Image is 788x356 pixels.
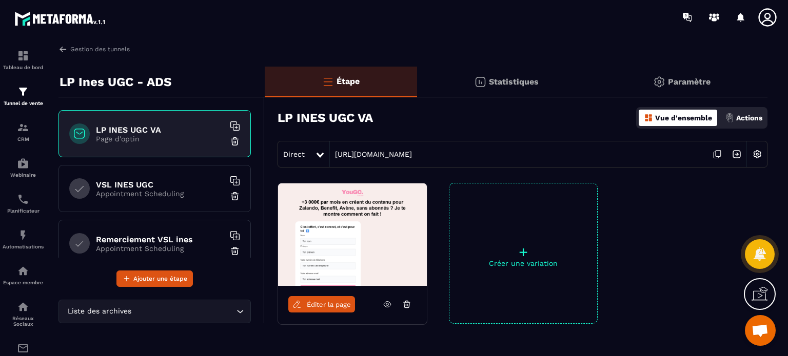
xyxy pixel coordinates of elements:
[65,306,133,317] span: Liste des archives
[653,76,665,88] img: setting-gr.5f69749f.svg
[17,265,29,277] img: automations
[337,76,360,86] p: Étape
[727,144,746,164] img: arrow-next.bcc2205e.svg
[278,111,373,125] h3: LP INES UGC VA
[288,296,355,312] a: Éditer la page
[725,113,734,122] img: actions.d6e523a2.png
[96,125,224,135] h6: LP INES UGC VA
[3,42,44,78] a: formationformationTableau de bord
[644,113,653,122] img: dashboard-orange.40269519.svg
[3,293,44,334] a: social-networksocial-networkRéseaux Sociaux
[17,157,29,170] img: automations
[96,190,224,198] p: Appointment Scheduling
[3,150,44,185] a: automationsautomationsWebinaire
[17,301,29,313] img: social-network
[449,245,597,259] p: +
[17,193,29,205] img: scheduler
[3,65,44,70] p: Tableau de bord
[96,135,224,143] p: Page d'optin
[283,150,305,158] span: Direct
[58,45,130,54] a: Gestion des tunnels
[322,75,334,88] img: bars-o.4a397970.svg
[736,114,762,122] p: Actions
[474,76,486,88] img: stats.20deebd0.svg
[3,257,44,293] a: automationsautomationsEspace membre
[96,180,224,190] h6: VSL INES UGC
[3,100,44,106] p: Tunnel de vente
[747,144,767,164] img: setting-w.858f3a88.svg
[449,259,597,267] p: Créer une variation
[14,9,107,28] img: logo
[230,246,240,256] img: trash
[96,235,224,244] h6: Remerciement VSL ines
[17,342,29,354] img: email
[58,45,68,54] img: arrow
[3,221,44,257] a: automationsautomationsAutomatisations
[3,172,44,178] p: Webinaire
[668,77,711,87] p: Paramètre
[116,270,193,287] button: Ajouter une étape
[58,300,251,323] div: Search for option
[60,72,171,92] p: LP Ines UGC - ADS
[3,316,44,327] p: Réseaux Sociaux
[3,78,44,114] a: formationformationTunnel de vente
[3,208,44,214] p: Planificateur
[230,191,240,201] img: trash
[133,306,234,317] input: Search for option
[489,77,539,87] p: Statistiques
[17,50,29,62] img: formation
[230,136,240,146] img: trash
[3,244,44,249] p: Automatisations
[3,114,44,150] a: formationformationCRM
[17,229,29,241] img: automations
[307,301,351,308] span: Éditer la page
[3,185,44,221] a: schedulerschedulerPlanificateur
[3,280,44,285] p: Espace membre
[278,183,427,286] img: image
[655,114,712,122] p: Vue d'ensemble
[3,136,44,142] p: CRM
[17,86,29,98] img: formation
[133,274,187,284] span: Ajouter une étape
[96,244,224,253] p: Appointment Scheduling
[745,315,776,346] a: Ouvrir le chat
[330,150,412,158] a: [URL][DOMAIN_NAME]
[17,121,29,134] img: formation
